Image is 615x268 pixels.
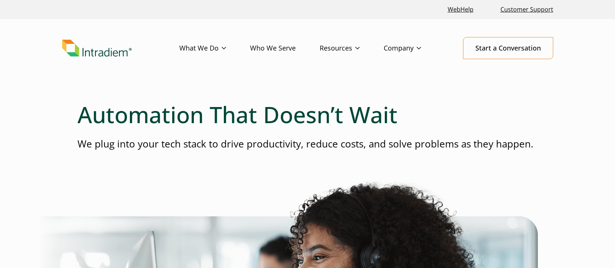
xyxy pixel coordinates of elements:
a: Link to homepage of Intradiem [62,40,179,57]
a: Who We Serve [250,37,320,59]
a: Resources [320,37,384,59]
h1: Automation That Doesn’t Wait [77,101,538,128]
a: Company [384,37,445,59]
a: Link opens in a new window [445,1,477,18]
a: Customer Support [497,1,556,18]
img: Intradiem [62,40,132,57]
a: Start a Conversation [463,37,553,59]
a: What We Do [179,37,250,59]
p: We plug into your tech stack to drive productivity, reduce costs, and solve problems as they happen. [77,137,538,151]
